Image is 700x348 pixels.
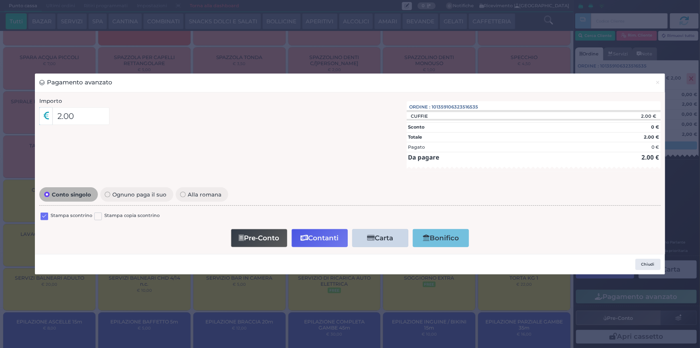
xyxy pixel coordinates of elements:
label: Stampa scontrino [51,212,92,220]
button: Carta [352,229,408,247]
button: Bonifico [413,229,469,247]
strong: 0 € [651,124,659,130]
strong: Sconto [408,124,424,130]
div: CUFFIE [407,113,432,119]
button: Chiudi [651,74,665,92]
label: Stampa copia scontrino [104,212,160,220]
strong: Totale [408,134,422,140]
span: Alla romana [186,192,224,197]
label: Importo [39,97,62,105]
div: Pagato [408,144,425,151]
strong: 2.00 € [641,153,659,161]
span: 101359106323516535 [432,104,479,111]
div: 0 € [651,144,659,151]
span: × [655,78,661,87]
h3: Pagamento avanzato [39,78,112,87]
span: Conto singolo [50,192,93,197]
strong: Da pagare [408,153,439,161]
input: Es. 30.99 [53,107,110,125]
button: Chiudi [635,259,661,270]
span: Ordine : [410,104,431,111]
button: Pre-Conto [231,229,287,247]
div: 2.00 € [597,113,660,119]
button: Contanti [292,229,348,247]
span: Ognuno paga il suo [110,192,169,197]
strong: 2.00 € [644,134,659,140]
